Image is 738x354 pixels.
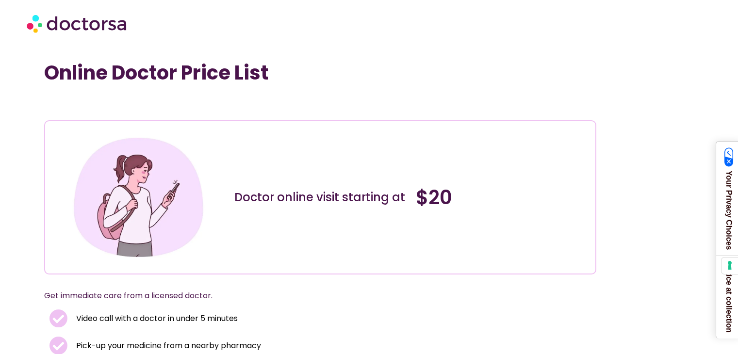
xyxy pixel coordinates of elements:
[416,186,588,209] h4: $20
[44,289,573,303] p: Get immediate care from a licensed doctor.
[70,129,208,266] img: Illustration depicting a young woman in a casual outfit, engaged with her smartphone. She has a p...
[722,257,738,274] button: Your consent preferences for tracking technologies
[49,99,195,111] iframe: Customer reviews powered by Trustpilot
[44,61,596,84] h1: Online Doctor Price List
[74,312,238,325] span: Video call with a doctor in under 5 minutes
[234,190,407,205] div: Doctor online visit starting at
[74,339,261,353] span: Pick-up your medicine from a nearby pharmacy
